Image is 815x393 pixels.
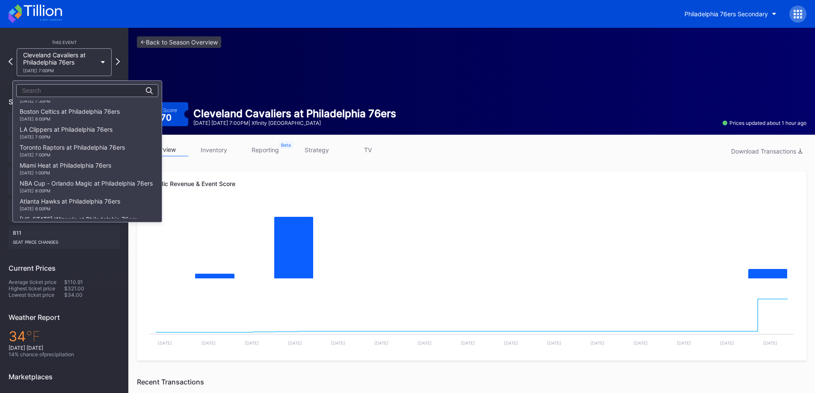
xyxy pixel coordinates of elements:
[20,116,120,121] div: [DATE] 8:00PM
[20,152,125,157] div: [DATE] 7:00PM
[20,134,113,139] div: [DATE] 7:00PM
[22,87,97,94] input: Search
[20,144,125,157] div: Toronto Raptors at Philadelphia 76ers
[20,206,120,211] div: [DATE] 6:00PM
[20,126,113,139] div: LA Clippers at Philadelphia 76ers
[20,162,111,175] div: Miami Heat at Philadelphia 76ers
[20,216,137,229] div: [US_STATE] Wizards at Philadelphia 76ers
[20,98,121,103] div: [DATE] 7:30PM
[20,170,111,175] div: [DATE] 1:00PM
[20,180,153,193] div: NBA Cup - Orlando Magic at Philadelphia 76ers
[20,188,153,193] div: [DATE] 8:00PM
[20,198,120,211] div: Atlanta Hawks at Philadelphia 76ers
[20,108,120,121] div: Boston Celtics at Philadelphia 76ers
